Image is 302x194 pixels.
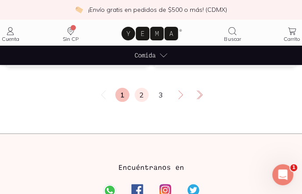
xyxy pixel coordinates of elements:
a: Carrito [282,26,302,42]
span: Comida [135,50,156,60]
a: Dirección no especificada [60,26,81,42]
a: Buscar [222,26,243,42]
span: Cuenta [2,36,19,42]
img: check [75,6,83,14]
span: Carrito [284,36,300,42]
a: 1 [115,88,129,102]
iframe: Intercom live chat [272,164,293,185]
span: Sin CP [63,36,78,42]
span: Buscar [224,36,241,42]
p: ¡Envío gratis en pedidos de $500 o más! (CDMX) [88,5,227,14]
a: 2 [135,88,149,102]
h3: Encuéntranos en [118,162,184,172]
a: 3 [154,88,168,102]
span: 1 [290,164,297,171]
